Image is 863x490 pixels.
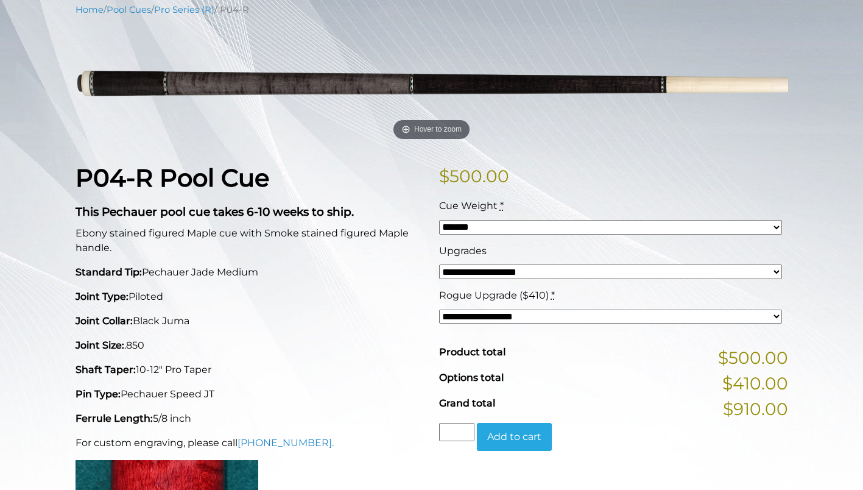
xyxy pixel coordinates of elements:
[439,166,509,186] bdi: 500.00
[439,245,487,257] span: Upgrades
[76,163,269,193] strong: P04-R Pool Cue
[477,423,552,451] button: Add to cart
[154,4,214,15] a: Pro Series (R)
[439,346,505,358] span: Product total
[76,364,136,375] strong: Shaft Taper:
[76,315,133,327] strong: Joint Collar:
[238,437,334,449] a: [PHONE_NUMBER].
[76,436,424,450] p: For custom engraving, please call
[76,26,788,144] img: P04-N.png
[439,289,549,301] span: Rogue Upgrade ($410)
[76,339,124,351] strong: Joint Size:
[76,338,424,353] p: .850
[76,26,788,144] a: Hover to zoom
[107,4,151,15] a: Pool Cues
[76,388,121,400] strong: Pin Type:
[723,396,788,422] span: $910.00
[76,314,424,328] p: Black Juma
[76,266,142,278] strong: Standard Tip:
[76,363,424,377] p: 10-12" Pro Taper
[439,423,474,441] input: Product quantity
[439,200,498,211] span: Cue Weight
[500,200,504,211] abbr: required
[718,345,788,371] span: $500.00
[76,411,424,426] p: 5/8 inch
[76,3,788,16] nav: Breadcrumb
[76,413,153,424] strong: Ferrule Length:
[439,397,495,409] span: Grand total
[76,4,104,15] a: Home
[76,387,424,402] p: Pechauer Speed JT
[439,166,449,186] span: $
[76,226,424,255] p: Ebony stained figured Maple cue with Smoke stained figured Maple handle.
[722,371,788,396] span: $410.00
[76,205,354,219] strong: This Pechauer pool cue takes 6-10 weeks to ship.
[76,289,424,304] p: Piloted
[76,265,424,280] p: Pechauer Jade Medium
[76,291,129,302] strong: Joint Type:
[551,289,555,301] abbr: required
[439,372,504,383] span: Options total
